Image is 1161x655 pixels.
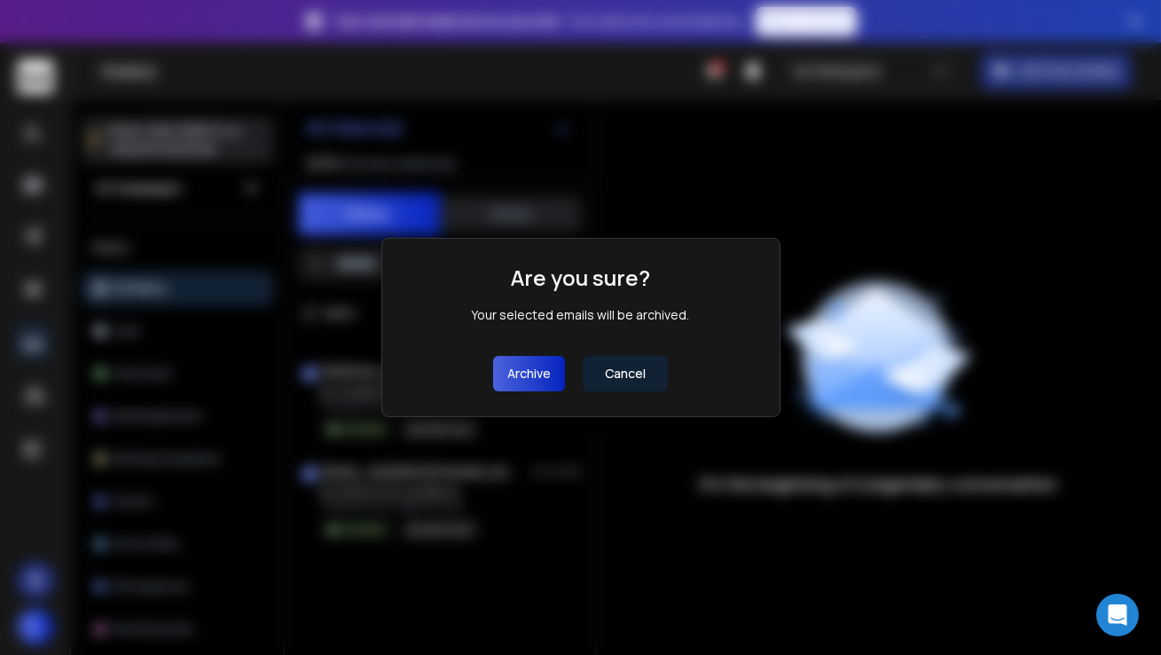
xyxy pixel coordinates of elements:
[583,356,668,391] button: Cancel
[511,264,650,292] h1: Are you sure?
[507,365,551,383] p: archive
[472,306,690,324] div: Your selected emails will be archived.
[493,356,565,391] button: archive
[1096,594,1139,636] div: Open Intercom Messenger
